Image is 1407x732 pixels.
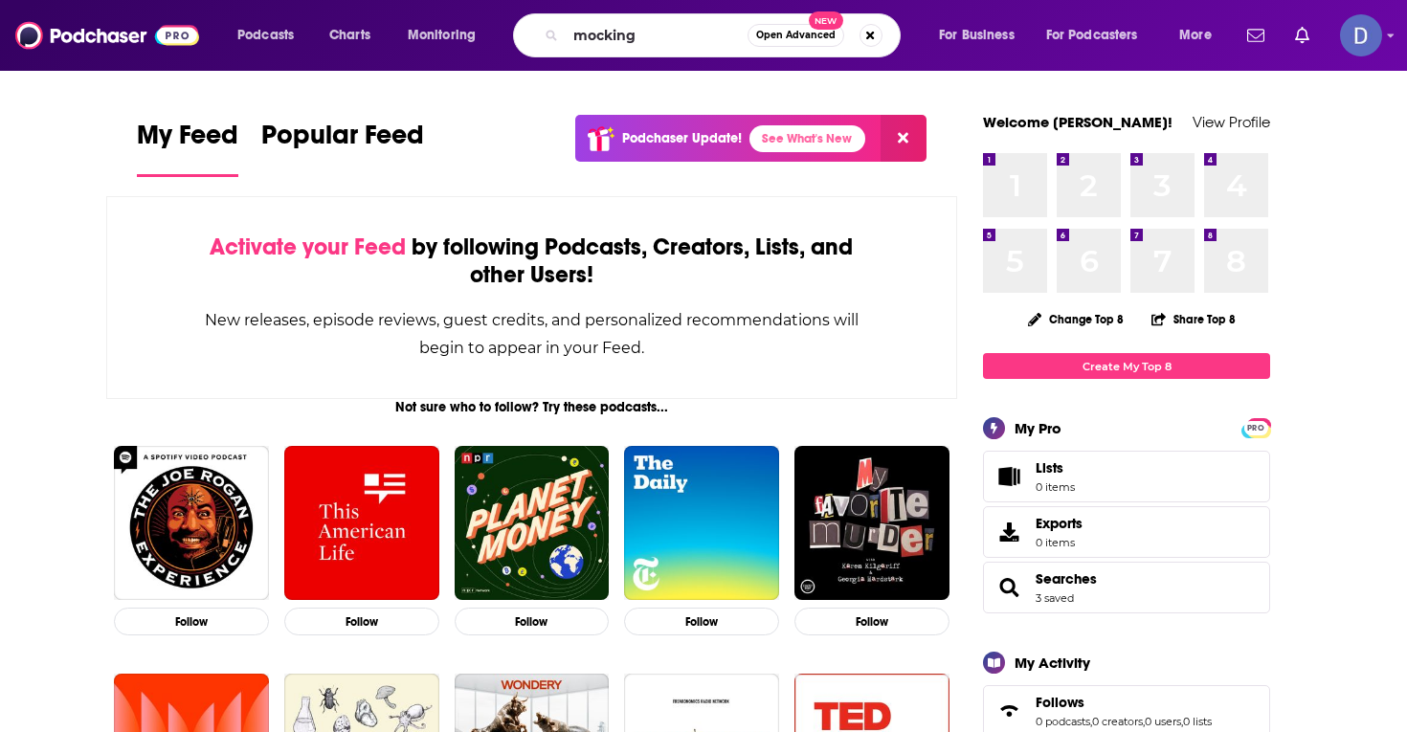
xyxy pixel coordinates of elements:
[1092,715,1143,728] a: 0 creators
[622,130,742,146] p: Podchaser Update!
[748,24,844,47] button: Open AdvancedNew
[1034,20,1166,51] button: open menu
[210,233,406,261] span: Activate your Feed
[1287,19,1317,52] a: Show notifications dropdown
[284,446,439,601] img: This American Life
[990,574,1028,601] a: Searches
[1340,14,1382,56] span: Logged in as dianawurster
[756,31,836,40] span: Open Advanced
[1179,22,1212,49] span: More
[990,463,1028,490] span: Lists
[394,20,501,51] button: open menu
[794,446,949,601] img: My Favorite Murder with Karen Kilgariff and Georgia Hardstark
[455,446,610,601] img: Planet Money
[1166,20,1236,51] button: open menu
[237,22,294,49] span: Podcasts
[1036,459,1063,477] span: Lists
[1036,591,1074,605] a: 3 saved
[203,306,860,362] div: New releases, episode reviews, guest credits, and personalized recommendations will begin to appe...
[749,125,865,152] a: See What's New
[224,20,319,51] button: open menu
[1036,480,1075,494] span: 0 items
[1046,22,1138,49] span: For Podcasters
[114,446,269,601] img: The Joe Rogan Experience
[106,399,957,415] div: Not sure who to follow? Try these podcasts...
[1340,14,1382,56] img: User Profile
[1036,715,1090,728] a: 0 podcasts
[137,119,238,163] span: My Feed
[939,22,1015,49] span: For Business
[1036,694,1084,711] span: Follows
[1036,694,1212,711] a: Follows
[261,119,424,163] span: Popular Feed
[990,519,1028,545] span: Exports
[329,22,370,49] span: Charts
[1244,421,1267,435] span: PRO
[983,113,1172,131] a: Welcome [PERSON_NAME]!
[1145,715,1181,728] a: 0 users
[566,20,748,51] input: Search podcasts, credits, & more...
[983,562,1270,613] span: Searches
[1183,715,1212,728] a: 0 lists
[317,20,382,51] a: Charts
[1143,715,1145,728] span: ,
[203,233,860,289] div: by following Podcasts, Creators, Lists, and other Users!
[1340,14,1382,56] button: Show profile menu
[983,506,1270,558] a: Exports
[531,13,919,57] div: Search podcasts, credits, & more...
[137,119,238,177] a: My Feed
[990,698,1028,724] a: Follows
[455,608,610,635] button: Follow
[1150,300,1237,338] button: Share Top 8
[624,608,779,635] button: Follow
[1016,307,1135,331] button: Change Top 8
[15,17,199,54] img: Podchaser - Follow, Share and Rate Podcasts
[1036,515,1083,532] span: Exports
[1090,715,1092,728] span: ,
[983,353,1270,379] a: Create My Top 8
[1036,536,1083,549] span: 0 items
[794,608,949,635] button: Follow
[284,608,439,635] button: Follow
[983,451,1270,502] a: Lists
[926,20,1038,51] button: open menu
[1036,459,1075,477] span: Lists
[1244,420,1267,434] a: PRO
[809,11,843,30] span: New
[624,446,779,601] img: The Daily
[114,608,269,635] button: Follow
[1193,113,1270,131] a: View Profile
[408,22,476,49] span: Monitoring
[1015,654,1090,672] div: My Activity
[1181,715,1183,728] span: ,
[1015,419,1061,437] div: My Pro
[1239,19,1272,52] a: Show notifications dropdown
[1036,570,1097,588] a: Searches
[261,119,424,177] a: Popular Feed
